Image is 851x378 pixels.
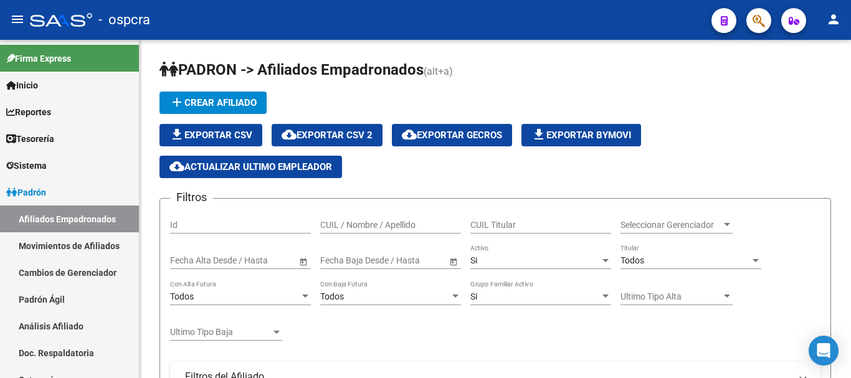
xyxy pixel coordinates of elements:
[159,61,424,78] span: PADRON -> Afiliados Empadronados
[620,255,644,265] span: Todos
[620,220,721,230] span: Seleccionar Gerenciador
[521,124,641,146] button: Exportar Bymovi
[402,127,417,142] mat-icon: cloud_download
[6,159,47,172] span: Sistema
[376,255,437,266] input: Fecha fin
[170,255,216,266] input: Fecha inicio
[170,327,271,338] span: Ultimo Tipo Baja
[159,124,262,146] button: Exportar CSV
[6,186,46,199] span: Padrón
[169,159,184,174] mat-icon: cloud_download
[170,291,194,301] span: Todos
[98,6,150,34] span: - ospcra
[169,130,252,141] span: Exportar CSV
[402,130,502,141] span: Exportar GECROS
[282,130,373,141] span: Exportar CSV 2
[169,95,184,110] mat-icon: add
[320,291,344,301] span: Todos
[159,156,342,178] button: Actualizar ultimo Empleador
[282,127,297,142] mat-icon: cloud_download
[447,255,460,268] button: Open calendar
[809,336,839,366] div: Open Intercom Messenger
[470,291,477,301] span: Si
[226,255,287,266] input: Fecha fin
[826,12,841,27] mat-icon: person
[392,124,512,146] button: Exportar GECROS
[470,255,477,265] span: Si
[272,124,383,146] button: Exportar CSV 2
[169,161,332,172] span: Actualizar ultimo Empleador
[320,255,366,266] input: Fecha inicio
[170,189,213,206] h3: Filtros
[531,127,546,142] mat-icon: file_download
[10,12,25,27] mat-icon: menu
[6,132,54,146] span: Tesorería
[531,130,631,141] span: Exportar Bymovi
[169,127,184,142] mat-icon: file_download
[6,52,71,65] span: Firma Express
[159,92,267,114] button: Crear Afiliado
[424,65,453,77] span: (alt+a)
[620,291,721,302] span: Ultimo Tipo Alta
[6,105,51,119] span: Reportes
[297,255,310,268] button: Open calendar
[169,97,257,108] span: Crear Afiliado
[6,78,38,92] span: Inicio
